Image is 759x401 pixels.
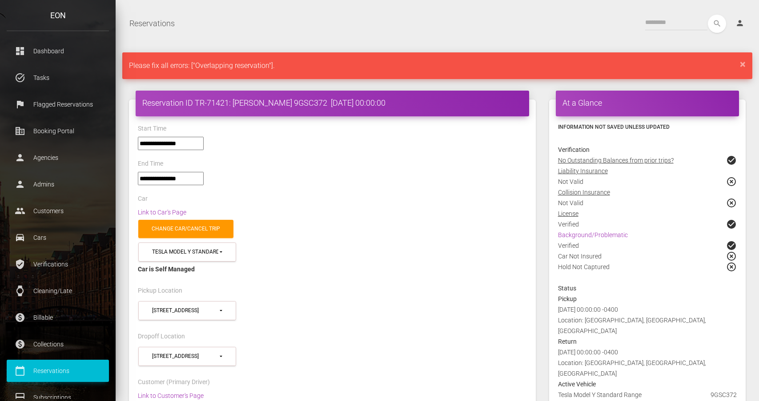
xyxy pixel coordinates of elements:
[138,286,182,295] label: Pickup Location
[7,147,109,169] a: person Agencies
[740,61,746,67] a: ×
[13,178,102,191] p: Admins
[562,97,732,108] h4: At a Glance
[7,40,109,62] a: dashboard Dashboard
[735,19,744,28] i: person
[152,353,218,360] div: [STREET_ADDRESS]
[729,15,752,32] a: person
[551,176,743,187] div: Not Valid
[558,338,577,345] strong: Return
[138,347,236,366] button: 4201 Via Marina (90292)
[138,242,236,262] button: Tesla Model Y Standard Range (9GSC372 in 90292)
[726,155,737,166] span: check_circle
[7,226,109,249] a: drive_eta Cars
[726,240,737,251] span: check_circle
[13,44,102,58] p: Dashboard
[551,219,743,230] div: Verified
[558,381,596,388] strong: Active Vehicle
[13,204,102,218] p: Customers
[7,333,109,355] a: paid Collections
[138,209,186,216] a: Link to Car's Page
[551,198,743,208] div: Not Valid
[558,210,578,217] u: License
[558,285,576,292] strong: Status
[558,167,608,175] u: Liability Insurance
[7,306,109,329] a: paid Billable
[7,67,109,89] a: task_alt Tasks
[13,71,102,84] p: Tasks
[13,124,102,138] p: Booking Portal
[138,332,185,341] label: Dropoff Location
[7,120,109,142] a: corporate_fare Booking Portal
[122,52,752,79] div: Please fix all errors: ["Overlapping reservation"].
[558,295,577,302] strong: Pickup
[13,364,102,377] p: Reservations
[558,146,590,153] strong: Verification
[7,93,109,115] a: flag Flagged Reservations
[551,389,743,400] div: Tesla Model Y Standard Range
[13,98,102,111] p: Flagged Reservations
[13,284,102,298] p: Cleaning/Late
[7,280,109,302] a: watch Cleaning/Late
[558,123,737,131] h6: Information not saved unless updated
[558,157,674,164] u: No Outstanding Balances from prior trips?
[142,97,522,108] h4: Reservation ID TR-71421: [PERSON_NAME] 9GSC372 [DATE] 00:00:00
[551,262,743,283] div: Hold Not Captured
[551,251,743,262] div: Car Not Insured
[558,306,706,334] span: [DATE] 00:00:00 -0400 Location: [GEOGRAPHIC_DATA], [GEOGRAPHIC_DATA], [GEOGRAPHIC_DATA]
[13,151,102,164] p: Agencies
[726,219,737,230] span: check_circle
[138,195,148,203] label: Car
[558,189,610,196] u: Collision Insurance
[129,12,175,35] a: Reservations
[138,124,166,133] label: Start Time
[7,200,109,222] a: people Customers
[726,176,737,187] span: highlight_off
[138,220,233,238] a: Change car/cancel trip
[7,173,109,195] a: person Admins
[13,337,102,351] p: Collections
[138,392,204,399] a: Link to Customer's Page
[13,311,102,324] p: Billable
[726,262,737,272] span: highlight_off
[13,231,102,244] p: Cars
[726,251,737,262] span: highlight_off
[708,15,726,33] button: search
[13,258,102,271] p: Verifications
[152,307,218,314] div: [STREET_ADDRESS]
[7,253,109,275] a: verified_user Verifications
[711,389,737,400] span: 9GSC372
[551,240,743,251] div: Verified
[558,231,628,238] a: Background/Problematic
[152,248,218,256] div: Tesla Model Y Standard Range (9GSC372 in 90292)
[7,360,109,382] a: calendar_today Reservations
[138,159,163,168] label: End Time
[558,349,706,377] span: [DATE] 00:00:00 -0400 Location: [GEOGRAPHIC_DATA], [GEOGRAPHIC_DATA], [GEOGRAPHIC_DATA]
[138,301,236,320] button: 4201 Via Marina (90292)
[138,264,527,274] div: Car is Self Managed
[726,198,737,208] span: highlight_off
[138,378,210,387] label: Customer (Primary Driver)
